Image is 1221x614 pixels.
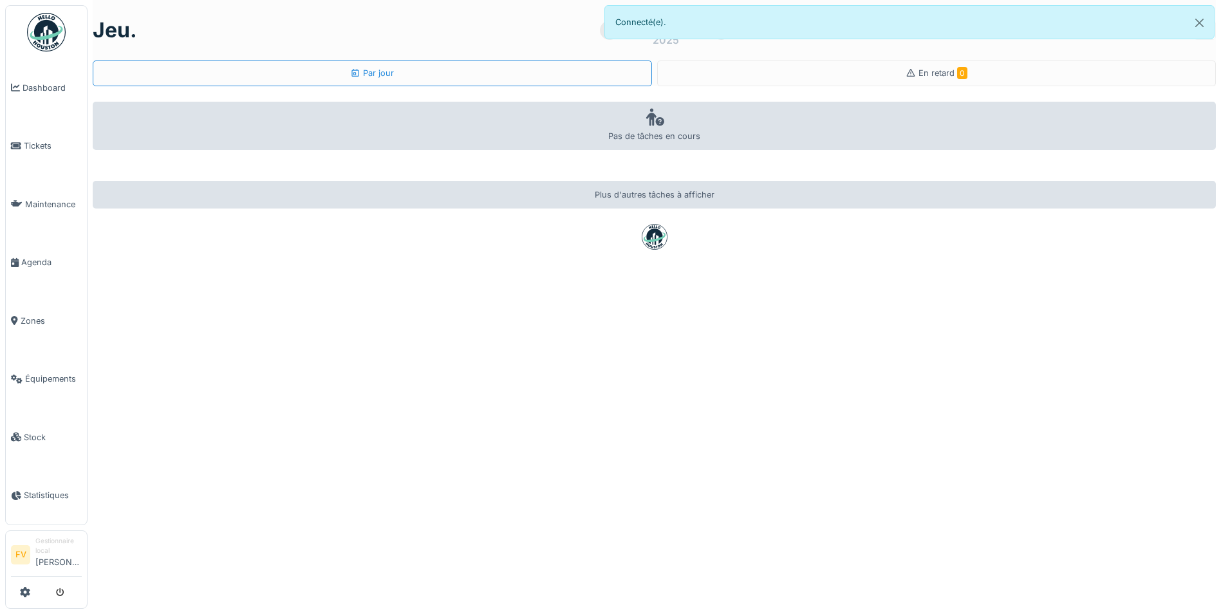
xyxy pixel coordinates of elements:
span: Zones [21,315,82,327]
div: Pas de tâches en cours [93,102,1216,150]
span: Statistiques [24,489,82,501]
div: Connecté(e). [604,5,1215,39]
span: Dashboard [23,82,82,94]
a: Zones [6,292,87,350]
div: Par jour [350,67,394,79]
a: Dashboard [6,59,87,117]
a: Stock [6,408,87,467]
li: FV [11,545,30,564]
li: [PERSON_NAME] [35,536,82,573]
span: Maintenance [25,198,82,210]
a: Équipements [6,350,87,409]
a: Agenda [6,234,87,292]
span: Tickets [24,140,82,152]
a: Statistiques [6,467,87,525]
a: FV Gestionnaire local[PERSON_NAME] [11,536,82,577]
span: Agenda [21,256,82,268]
span: Équipements [25,373,82,385]
div: 2025 [653,32,679,48]
a: Maintenance [6,175,87,234]
button: Close [1185,6,1214,40]
div: Gestionnaire local [35,536,82,556]
span: Stock [24,431,82,443]
div: Plus d'autres tâches à afficher [93,181,1216,209]
span: 0 [957,67,967,79]
img: badge-BVDL4wpA.svg [642,224,667,250]
span: En retard [918,68,967,78]
img: Badge_color-CXgf-gQk.svg [27,13,66,51]
h1: jeu. [93,18,137,42]
a: Tickets [6,117,87,176]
